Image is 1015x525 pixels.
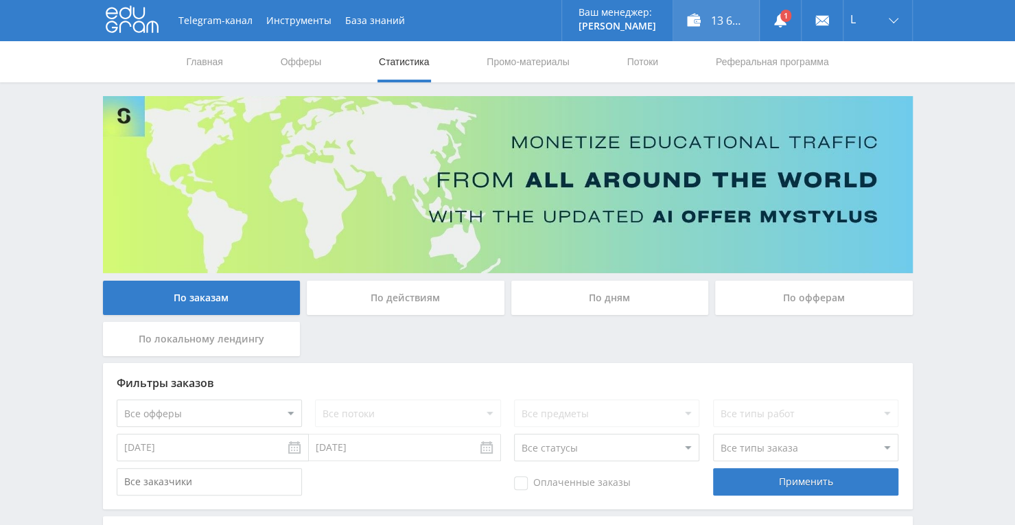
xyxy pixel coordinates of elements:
a: Потоки [625,41,660,82]
p: Ваш менеджер: [579,7,656,18]
p: [PERSON_NAME] [579,21,656,32]
div: По действиям [307,281,504,315]
div: По локальному лендингу [103,322,301,356]
span: L [850,14,856,25]
a: Статистика [377,41,431,82]
a: Реферальная программа [714,41,830,82]
a: Офферы [279,41,323,82]
a: Главная [185,41,224,82]
div: По дням [511,281,709,315]
div: По офферам [715,281,913,315]
span: Оплаченные заказы [514,476,631,490]
a: Промо-материалы [485,41,570,82]
input: Все заказчики [117,468,302,495]
div: Применить [713,468,898,495]
div: Фильтры заказов [117,377,899,389]
div: По заказам [103,281,301,315]
img: Banner [103,96,913,273]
